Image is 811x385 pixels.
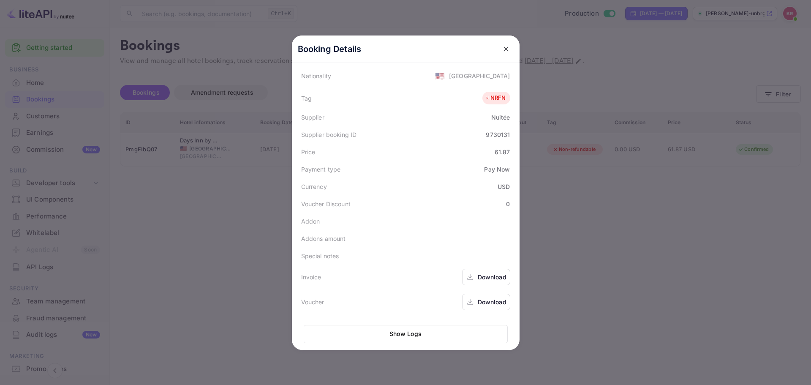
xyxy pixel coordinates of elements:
[301,182,327,191] div: Currency
[301,273,321,281] div: Invoice
[478,298,506,306] div: Download
[301,94,312,103] div: Tag
[301,234,346,243] div: Addons amount
[486,130,510,139] div: 9730131
[484,165,510,174] div: Pay Now
[301,165,341,174] div: Payment type
[301,298,324,306] div: Voucher
[478,273,506,281] div: Download
[298,43,362,55] p: Booking Details
[301,251,339,260] div: Special notes
[498,182,510,191] div: USD
[301,71,332,80] div: Nationality
[506,199,510,208] div: 0
[449,71,510,80] div: [GEOGRAPHIC_DATA]
[491,113,510,122] div: Nuitée
[301,113,324,122] div: Supplier
[435,68,445,83] span: United States
[301,217,320,226] div: Addon
[301,199,351,208] div: Voucher Discount
[301,130,357,139] div: Supplier booking ID
[495,147,510,156] div: 61.87
[301,147,316,156] div: Price
[484,94,506,102] div: NRFN
[304,325,508,343] button: Show Logs
[498,41,514,57] button: close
